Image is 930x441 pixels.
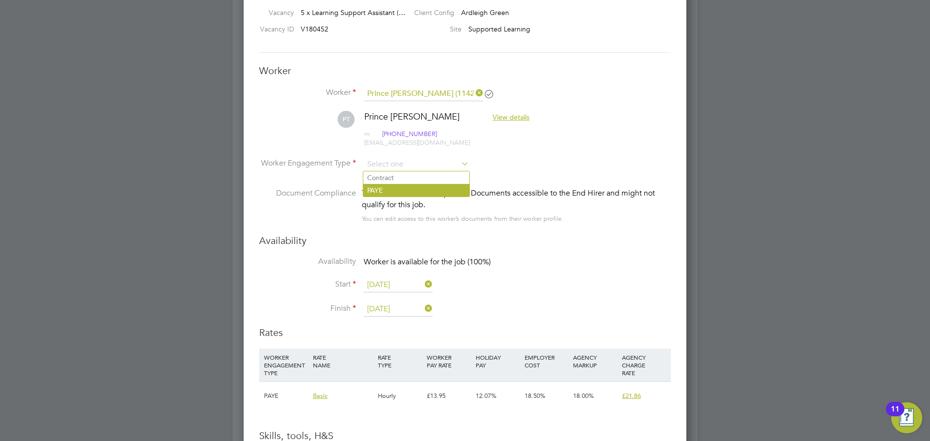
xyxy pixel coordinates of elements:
div: Hourly [375,382,424,410]
li: Contract [363,171,469,184]
span: 18.50% [525,392,545,400]
li: PAYE [363,184,469,197]
span: 5 x Learning Support Assistant (… [301,8,405,17]
div: AGENCY MARKUP [571,349,620,374]
label: Client Config [406,8,454,17]
span: 18.00% [573,392,594,400]
label: Vacancy [255,8,294,17]
input: Select one [364,302,433,317]
button: Open Resource Center, 11 new notifications [891,402,922,433]
input: Search for... [364,87,483,101]
label: Finish [259,304,356,314]
label: Start [259,279,356,289]
input: Select one [364,278,433,292]
div: HOLIDAY PAY [473,349,522,374]
div: AGENCY CHARGE RATE [620,349,668,381]
input: Select one [364,157,469,172]
div: You can edit access to this worker’s documents from their worker profile. [362,213,563,225]
div: This worker has no Compliance Documents accessible to the End Hirer and might not qualify for thi... [362,187,671,211]
h3: Availability [259,234,671,247]
label: Site [406,25,462,33]
div: WORKER ENGAGEMENT TYPE [262,349,310,381]
span: Supported Learning [468,25,530,33]
div: EMPLOYER COST [522,349,571,374]
div: £13.95 [424,382,473,410]
div: PAYE [262,382,310,410]
h3: Worker [259,64,671,77]
div: WORKER PAY RATE [424,349,473,374]
label: Worker [259,88,356,98]
span: Ardleigh Green [461,8,509,17]
label: Document Compliance [259,187,356,223]
span: V180452 [301,25,328,33]
h3: Rates [259,326,671,339]
label: Worker Engagement Type [259,158,356,168]
label: Availability [259,257,356,267]
div: RATE TYPE [375,349,424,374]
span: [EMAIL_ADDRESS][DOMAIN_NAME] [364,138,470,147]
span: [PHONE_NUMBER] [373,130,437,138]
div: RATE NAME [310,349,375,374]
span: Basic [313,392,327,400]
img: logo.svg [373,131,381,139]
div: 11 [891,409,899,422]
span: Prince [PERSON_NAME] [364,111,460,122]
label: Vacancy ID [255,25,294,33]
span: £21.86 [622,392,641,400]
span: PT [338,111,355,128]
span: 12.07% [476,392,496,400]
span: m: [364,130,372,138]
span: View details [493,113,529,122]
span: Worker is available for the job (100%) [364,257,491,267]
